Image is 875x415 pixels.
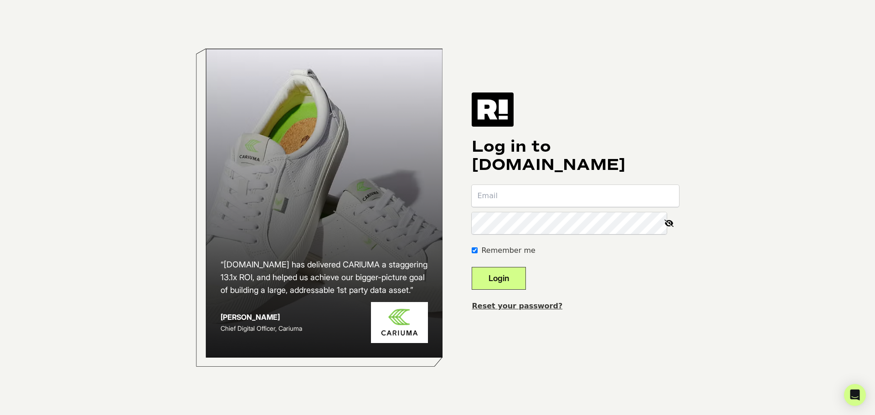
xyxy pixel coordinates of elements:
[472,185,679,207] input: Email
[472,138,679,174] h1: Log in to [DOMAIN_NAME]
[844,384,866,406] div: Open Intercom Messenger
[221,324,302,332] span: Chief Digital Officer, Cariuma
[371,302,428,343] img: Cariuma
[472,267,526,290] button: Login
[472,302,562,310] a: Reset your password?
[481,245,535,256] label: Remember me
[221,258,428,297] h2: “[DOMAIN_NAME] has delivered CARIUMA a staggering 13.1x ROI, and helped us achieve our bigger-pic...
[472,92,514,126] img: Retention.com
[221,313,280,322] strong: [PERSON_NAME]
